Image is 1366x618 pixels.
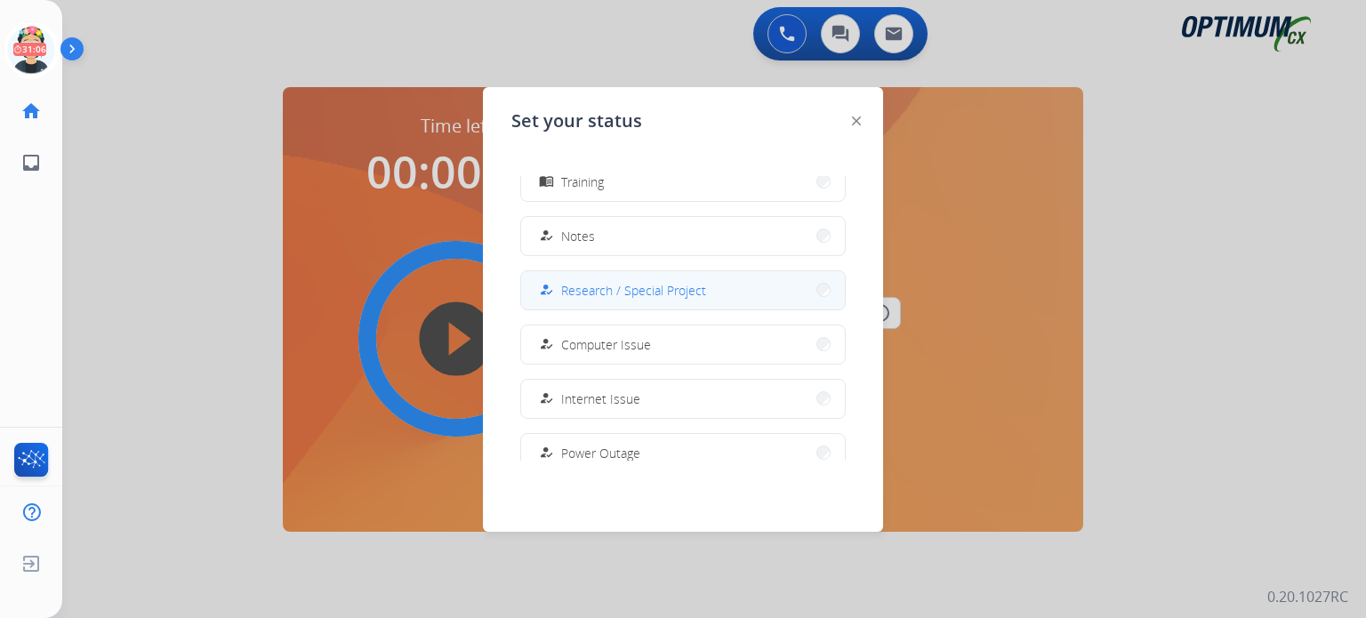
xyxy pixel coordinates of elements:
[561,335,651,354] span: Computer Issue
[521,163,845,201] button: Training
[20,152,42,173] mat-icon: inbox
[852,116,861,125] img: close-button
[539,174,554,189] mat-icon: menu_book
[521,217,845,255] button: Notes
[539,283,554,298] mat-icon: how_to_reg
[561,227,595,245] span: Notes
[539,391,554,406] mat-icon: how_to_reg
[521,380,845,418] button: Internet Issue
[20,100,42,122] mat-icon: home
[539,229,554,244] mat-icon: how_to_reg
[561,281,706,300] span: Research / Special Project
[561,444,640,462] span: Power Outage
[511,108,642,133] span: Set your status
[561,389,640,408] span: Internet Issue
[539,445,554,461] mat-icon: how_to_reg
[561,173,604,191] span: Training
[1267,586,1348,607] p: 0.20.1027RC
[521,325,845,364] button: Computer Issue
[539,337,554,352] mat-icon: how_to_reg
[521,271,845,309] button: Research / Special Project
[521,434,845,472] button: Power Outage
